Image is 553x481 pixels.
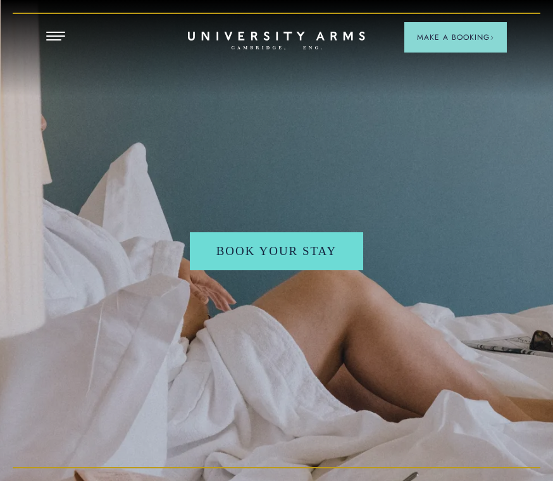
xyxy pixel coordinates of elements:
img: Arrow icon [490,35,494,40]
span: Make a Booking [417,32,494,43]
button: Open Menu [46,32,65,42]
a: Book your stay [190,232,364,271]
button: Make a BookingArrow icon [404,22,507,53]
a: Home [188,32,365,51]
